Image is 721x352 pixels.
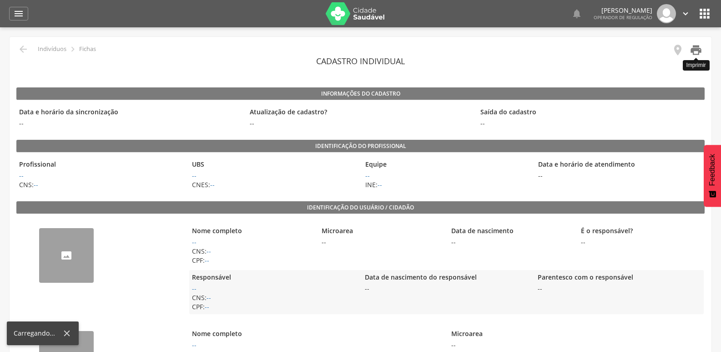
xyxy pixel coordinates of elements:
span: -- [449,238,574,247]
span: CNS: [189,247,314,256]
span: CPF: [189,256,314,265]
span: -- [535,284,703,293]
a: -- [19,171,24,180]
legend: Atualização de cadastro? [247,107,473,118]
a:  [681,4,691,23]
legend: Data de nascimento do responsável [362,273,530,283]
a: -- [210,180,215,189]
a: -- [192,171,197,180]
a:  [571,4,582,23]
i:  [68,44,78,54]
legend: Profissional [16,160,185,170]
i:  [681,9,691,19]
a: Imprimir [684,44,702,59]
span: CPF: [189,302,358,311]
a: -- [192,284,197,293]
p: Fichas [79,46,96,53]
legend: Nome completo [189,226,314,237]
span: CNS: [16,180,185,189]
span: -- [247,119,257,128]
legend: É o responsável? [578,226,703,237]
i:  [18,44,29,55]
div: Imprimir [683,60,710,71]
legend: Responsável [189,273,358,283]
span: INE: [363,180,531,189]
legend: Identificação do profissional [16,140,705,153]
legend: Data de nascimento [449,226,574,237]
legend: UBS [189,160,358,170]
a: -- [192,341,197,349]
i:  [13,8,24,19]
a: -- [205,302,209,311]
span: -- [578,238,703,247]
legend: Data e horário da sincronização [16,107,242,118]
span: -- [16,119,242,128]
div: Carregando... [14,329,62,338]
a: -- [378,180,382,189]
i:  [690,44,702,56]
span: -- [362,284,530,293]
a: -- [207,293,211,302]
legend: Informações do Cadastro [16,87,705,100]
a: -- [365,171,370,180]
p: Indivíduos [38,46,66,53]
a:  [9,7,28,20]
span: Operador de regulação [594,14,652,20]
span: CNS: [189,293,358,302]
span: -- [319,238,444,247]
header: Cadastro individual [16,53,705,69]
span: Feedback [708,154,716,186]
legend: Equipe [363,160,531,170]
a: -- [34,180,38,189]
i:  [697,6,712,21]
p: [PERSON_NAME] [594,7,652,14]
i:  [671,44,684,56]
legend: Identificação do usuário / cidadão [16,201,705,214]
legend: Saída do cadastro [478,107,704,118]
button: Feedback - Mostrar pesquisa [704,145,721,207]
a: -- [207,247,211,255]
a: -- [192,238,197,246]
legend: Data e horário de atendimento [535,160,704,170]
span: -- [478,119,704,128]
span: -- [449,341,703,350]
legend: Microarea [449,329,703,340]
legend: Parentesco com o responsável [535,273,703,283]
legend: Microarea [319,226,444,237]
i:  [571,8,582,19]
legend: Nome completo [189,329,444,340]
a: -- [205,256,209,265]
span: -- [535,171,704,180]
span: CNES: [189,180,358,189]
